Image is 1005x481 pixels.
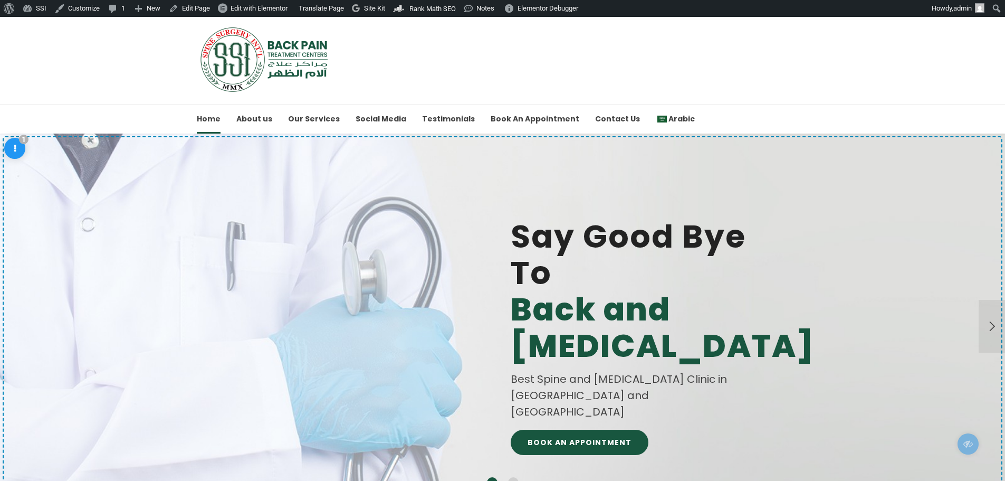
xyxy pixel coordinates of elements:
[491,105,579,134] a: Book An Appointment
[953,4,972,12] span: admin
[668,114,695,124] span: Arabic
[4,138,25,159] span: Edit
[958,433,979,455] span: Edit/Preview
[422,105,475,134] a: Testimonials
[231,4,288,12] span: Edit with Elementor
[288,105,340,134] a: Our Services
[19,135,28,144] span: 1
[511,219,756,364] span: Say Good Bye To
[356,105,406,134] a: Social Media
[511,291,814,364] b: Back and [MEDICAL_DATA]
[511,371,756,420] div: Best Spine and [MEDICAL_DATA] Clinic in [GEOGRAPHIC_DATA] and [GEOGRAPHIC_DATA]
[197,105,221,134] a: Home
[236,105,272,134] a: About us
[656,114,695,124] span: Arabic
[528,439,631,446] span: BOOK AN APPOINTMENT
[595,105,640,134] a: Contact Us
[511,430,648,455] a: BOOK AN APPOINTMENT
[197,26,334,92] img: SSI
[364,4,385,12] span: Site Kit
[657,116,667,123] img: Arabic
[409,5,456,13] span: Rank Math SEO
[656,105,695,134] a: ArabicArabic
